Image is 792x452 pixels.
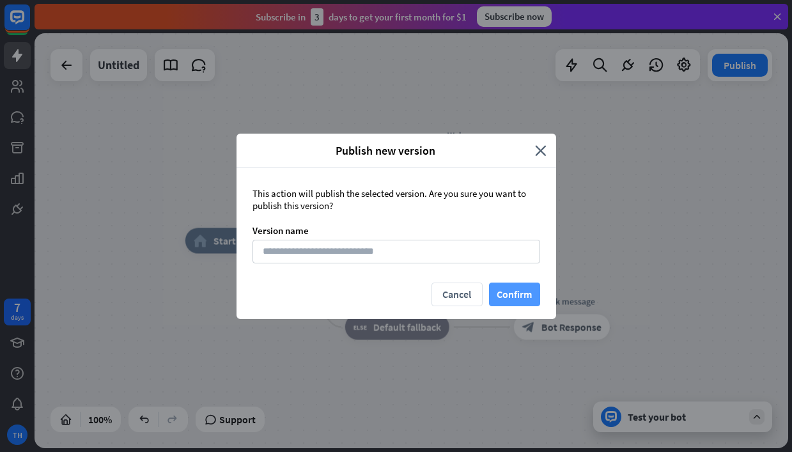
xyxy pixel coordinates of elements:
[535,143,547,158] i: close
[431,283,483,306] button: Cancel
[246,143,525,158] span: Publish new version
[10,5,49,43] button: Open LiveChat chat widget
[252,187,540,212] div: This action will publish the selected version. Are you sure you want to publish this version?
[489,283,540,306] button: Confirm
[252,224,540,237] div: Version name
